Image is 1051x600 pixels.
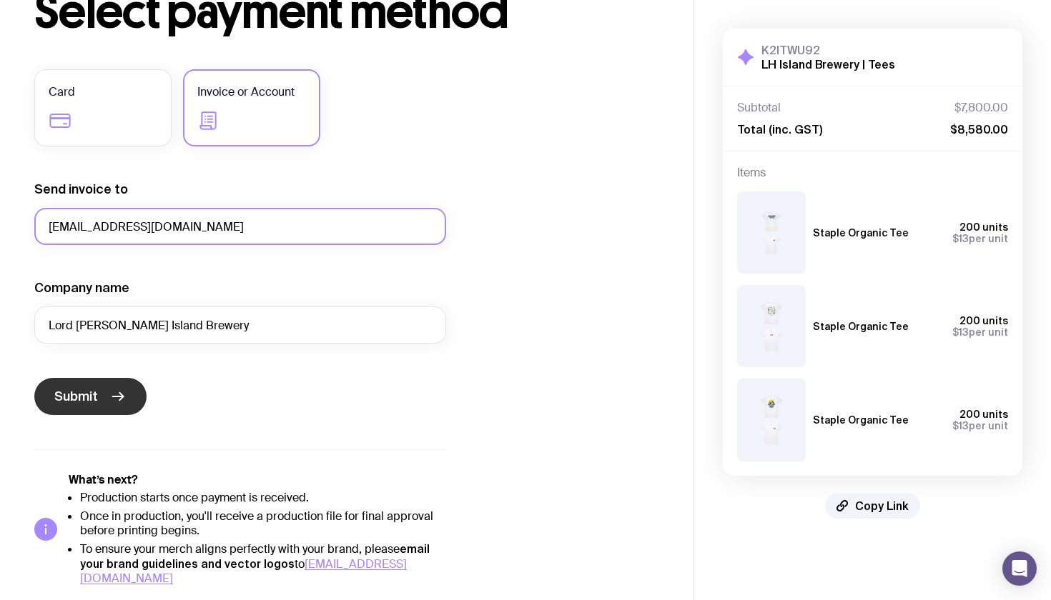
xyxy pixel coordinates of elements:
[737,101,781,115] span: Subtotal
[959,409,1008,420] span: 200 units
[761,43,895,57] h3: K2ITWU92
[761,57,895,71] h2: LH Island Brewery | Tees
[825,493,920,519] button: Copy Link
[954,101,1008,115] span: $7,800.00
[80,509,446,538] li: Once in production, you'll receive a production file for final approval before printing begins.
[737,166,1008,180] h4: Items
[952,326,1008,338] span: per unit
[813,227,909,239] h3: Staple Organic Tee
[54,388,98,405] span: Submit
[80,491,446,505] li: Production starts once payment is received.
[952,420,1008,431] span: per unit
[959,221,1008,233] span: 200 units
[197,84,295,101] span: Invoice or Account
[34,378,147,415] button: Submit
[952,233,1008,244] span: per unit
[34,208,446,245] input: accounts@company.com
[737,122,822,136] span: Total (inc. GST)
[34,181,128,198] label: Send invoice to
[80,541,446,586] li: To ensure your merch aligns perfectly with your brand, please to
[813,414,909,426] h3: Staple Organic Tee
[813,321,909,332] h3: Staple Organic Tee
[959,315,1008,326] span: 200 units
[69,473,446,487] h5: What’s next?
[950,122,1008,136] span: $8,580.00
[49,84,75,101] span: Card
[1002,551,1037,586] div: Open Intercom Messenger
[34,279,129,296] label: Company name
[855,499,909,513] span: Copy Link
[34,306,446,344] input: Your company name
[952,233,969,244] span: $13
[80,556,407,586] a: [EMAIL_ADDRESS][DOMAIN_NAME]
[952,420,969,431] span: $13
[952,326,969,338] span: $13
